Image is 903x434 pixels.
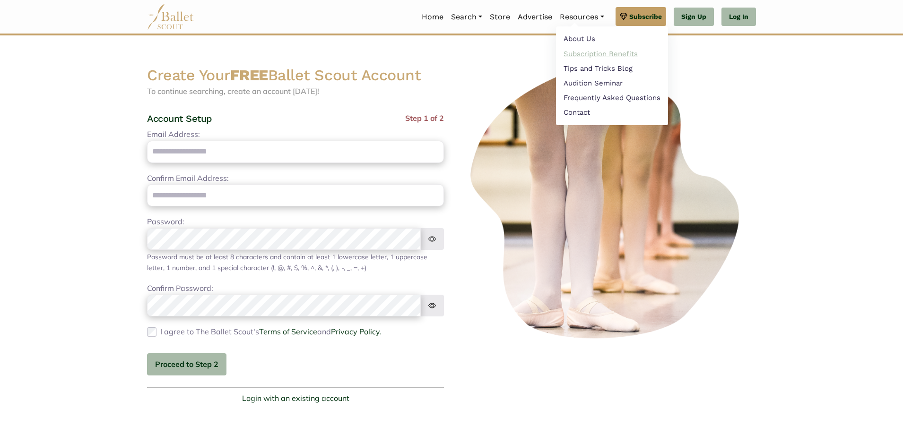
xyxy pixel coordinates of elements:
[147,128,200,141] label: Email Address:
[147,112,212,125] h4: Account Setup
[721,8,756,26] a: Log In
[616,7,666,26] a: Subscribe
[556,91,668,105] a: Frequently Asked Questions
[147,282,213,295] label: Confirm Password:
[556,61,668,76] a: Tips and Tricks Blog
[514,7,556,27] a: Advertise
[147,66,444,85] h2: Create Your Ballet Scout Account
[459,66,756,344] img: ballerinas
[160,326,382,338] label: I agree to The Ballet Scout's and
[674,8,714,26] a: Sign Up
[620,11,627,22] img: gem.svg
[331,327,382,336] a: Privacy Policy.
[405,112,444,128] span: Step 1 of 2
[242,392,349,405] a: Login with an existing account
[147,353,226,375] button: Proceed to Step 2
[259,327,317,336] a: Terms of Service
[230,66,268,84] strong: FREE
[418,7,447,27] a: Home
[486,7,514,27] a: Store
[556,7,608,27] a: Resources
[556,32,668,46] a: About Us
[147,252,444,273] div: Password must be at least 8 characters and contain at least 1 lowercase letter, 1 uppercase lette...
[556,76,668,90] a: Audition Seminar
[556,46,668,61] a: Subscription Benefits
[147,86,319,96] span: To continue searching, create an account [DATE]!
[556,26,668,126] ul: Resources
[147,216,184,228] label: Password:
[147,172,229,185] label: Confirm Email Address:
[447,7,486,27] a: Search
[556,105,668,120] a: Contact
[629,11,662,22] span: Subscribe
